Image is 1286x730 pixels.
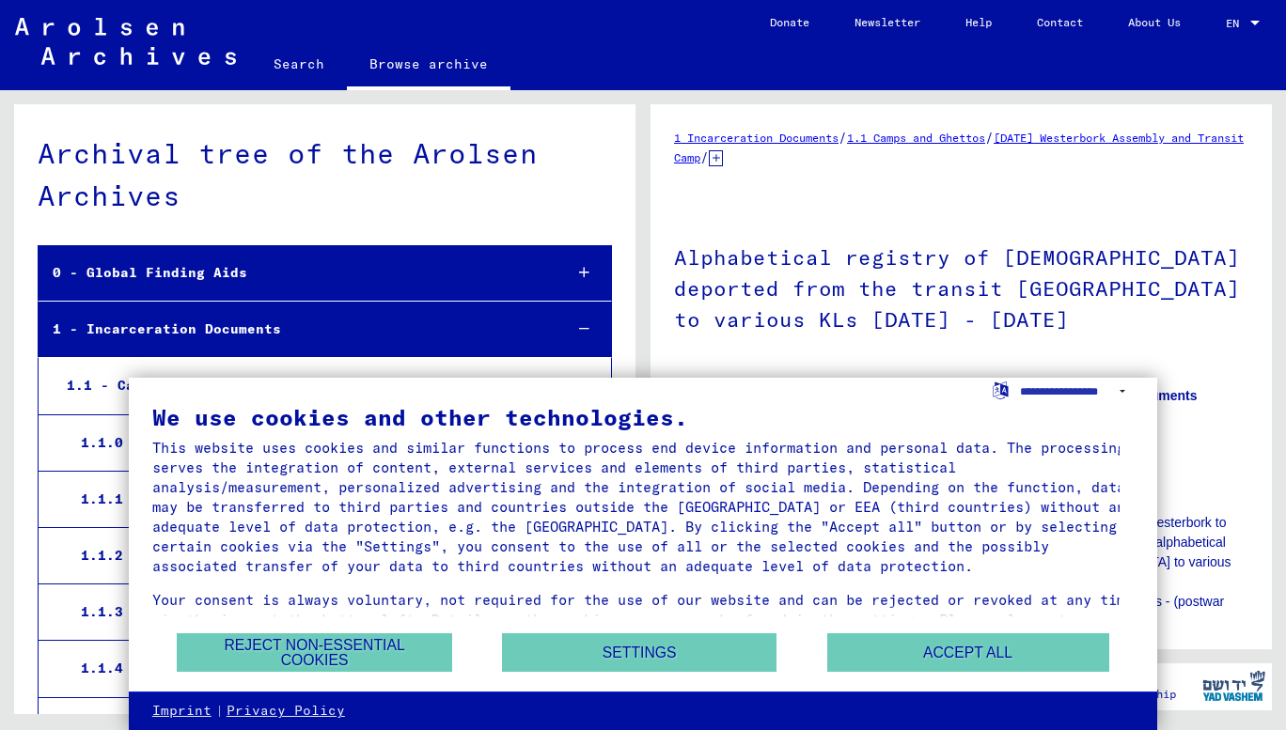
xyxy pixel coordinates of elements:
b: Number of documents [1058,388,1198,403]
h1: Alphabetical registry of [DEMOGRAPHIC_DATA] deported from the transit [GEOGRAPHIC_DATA] to variou... [674,214,1248,359]
button: Reject non-essential cookies [177,633,451,672]
span: / [985,129,994,146]
a: Search [251,41,347,86]
a: 1 Incarceration Documents [674,131,839,145]
a: Imprint [152,702,212,721]
div: 1.1.0 - General Information [67,425,548,461]
div: 1.1.1 - Amersfoort Police Transit Camp [67,481,548,518]
div: 1.1 - Camps and Ghettos [53,367,548,404]
div: 1.1.3 - [GEOGRAPHIC_DATA]-Belsen Concentration Camp [67,594,548,630]
button: Accept all [827,633,1109,672]
img: yv_logo.png [1199,662,1269,709]
div: 1 - Incarceration Documents [39,311,547,348]
div: We use cookies and other technologies. [152,406,1134,428]
div: 1.1.2 - Auschwitz Concentration and Extermination Camp [67,537,548,574]
div: This website uses cookies and similar functions to process end device information and personal da... [152,438,1134,576]
div: Your consent is always voluntary, not required for the use of our website and can be rejected or ... [152,590,1134,649]
img: Arolsen_neg.svg [15,18,236,65]
span: / [700,148,709,165]
a: 1.1 Camps and Ghettos [847,131,985,145]
a: Browse archive [347,41,510,90]
span: / [839,129,847,146]
a: Privacy Policy [227,702,345,721]
button: Settings [502,633,776,672]
div: 0 - Global Finding Aids [39,255,547,291]
div: Archival tree of the Arolsen Archives [38,132,612,217]
span: EN [1226,17,1247,30]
